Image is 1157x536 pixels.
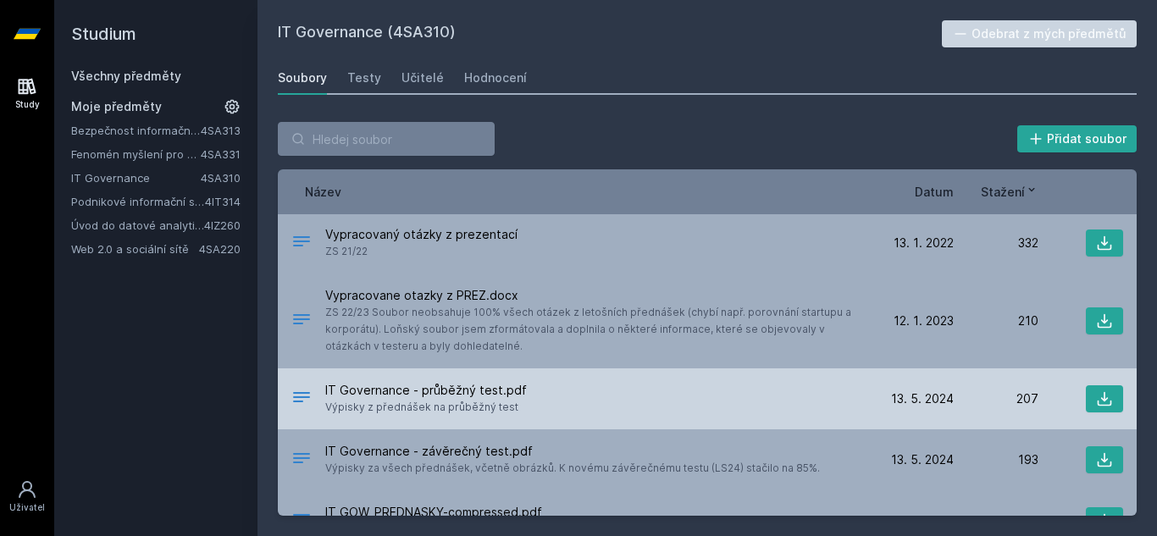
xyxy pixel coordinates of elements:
a: 4SA220 [199,242,241,256]
span: Výpisky z přednášek na průběžný test [325,399,527,416]
a: 4SA310 [201,171,241,185]
div: 210 [954,312,1038,329]
span: Vypracovaný otázky z prezentací [325,226,518,243]
span: IT Governance - závěrečný test.pdf [325,443,820,460]
a: Úvod do datové analytiky [71,217,204,234]
a: Uživatel [3,471,51,522]
div: Uživatel [9,501,45,514]
button: Název [305,183,341,201]
a: 4SA331 [201,147,241,161]
div: PDF [291,448,312,472]
a: Bezpečnost informačních systémů [71,122,201,139]
span: 13. 5. 2024 [891,390,954,407]
div: 145 [954,512,1038,529]
span: 13. 5. 2024 [891,451,954,468]
a: Hodnocení [464,61,527,95]
a: Study [3,68,51,119]
button: Přidat soubor [1017,125,1138,152]
button: Stažení [981,183,1038,201]
div: Soubory [278,69,327,86]
h2: IT Governance (4SA310) [278,20,942,47]
span: Moje předměty [71,98,162,115]
div: PDF [291,387,312,412]
span: 13. 1. 2022 [894,235,954,251]
span: 12. 1. 2023 [894,312,954,329]
a: 4IT314 [205,195,241,208]
a: Podnikové informační systémy [71,193,205,210]
div: PDF [291,509,312,533]
a: 4IZ260 [204,218,241,232]
div: 207 [954,390,1038,407]
span: Stažení [981,183,1025,201]
span: IT Governance - průběžný test.pdf [325,382,527,399]
a: IT Governance [71,169,201,186]
div: Hodnocení [464,69,527,86]
div: Study [15,98,40,111]
div: 332 [954,235,1038,251]
button: Odebrat z mých předmětů [942,20,1138,47]
div: DOCX [291,309,312,334]
span: ZS 21/22 [325,243,518,260]
a: 4SA313 [201,124,241,137]
a: Fenomén myšlení pro manažery [71,146,201,163]
span: IT_GOW_PREDNASKY-compressed.pdf [325,504,542,521]
span: Vypracovane otazky z PREZ.docx [325,287,862,304]
span: 31. 5. 2022 [892,512,954,529]
span: Výpisky za všech přednášek, včetně obrázků. K novému závěrečnému testu (LS24) stačilo na 85%. [325,460,820,477]
button: Datum [915,183,954,201]
span: ZS 22/23 Soubor neobsahuje 100% všech otázek z letošních přednášek (chybí např. porovnání startup... [325,304,862,355]
div: 193 [954,451,1038,468]
a: Web 2.0 a sociální sítě [71,240,199,257]
a: Všechny předměty [71,69,181,83]
div: Učitelé [401,69,444,86]
input: Hledej soubor [278,122,495,156]
div: .DOCX [291,231,312,256]
div: Testy [347,69,381,86]
a: Testy [347,61,381,95]
a: Soubory [278,61,327,95]
a: Učitelé [401,61,444,95]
